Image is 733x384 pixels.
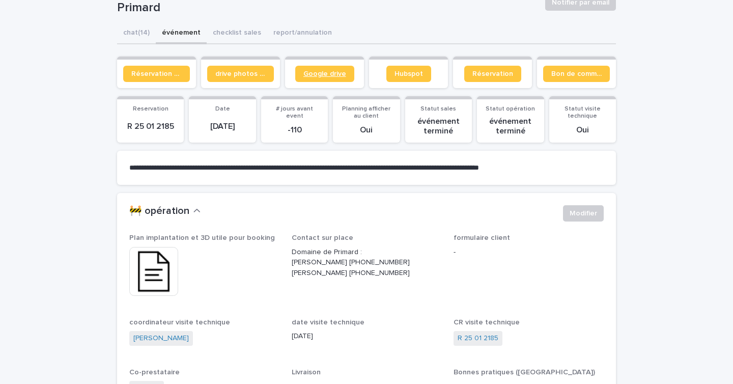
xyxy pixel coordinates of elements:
span: # jours avant event [276,106,313,119]
span: Statut sales [420,106,456,112]
span: Date [215,106,230,112]
span: drive photos coordinateur [215,70,266,77]
span: Réservation [472,70,513,77]
p: - [454,247,604,258]
span: Bonnes pratiques ([GEOGRAPHIC_DATA]) [454,369,595,376]
p: R 25 01 2185 [123,122,178,131]
a: drive photos coordinateur [207,66,274,82]
span: Google drive [303,70,346,77]
span: Planning afficher au client [342,106,390,119]
span: coordinateur visite technique [129,319,230,326]
button: checklist sales [207,23,267,44]
a: R 25 01 2185 [458,333,498,344]
span: Contact sur place [292,234,353,241]
span: date visite technique [292,319,364,326]
h2: 🚧 opération [129,205,189,217]
span: Hubspot [394,70,423,77]
a: Bon de commande [543,66,610,82]
button: événement [156,23,207,44]
span: Reservation [133,106,168,112]
a: Réservation [464,66,521,82]
button: Modifier [563,205,604,222]
span: formulaire client [454,234,510,241]
button: 🚧 opération [129,205,201,217]
span: Statut opération [486,106,535,112]
p: événement terminé [483,117,538,136]
span: Réservation client [131,70,182,77]
span: Bon de commande [551,70,602,77]
span: Plan implantation et 3D utile pour booking [129,234,275,241]
p: événement terminé [411,117,466,136]
button: report/annulation [267,23,338,44]
a: [PERSON_NAME] [133,333,189,344]
a: Réservation client [123,66,190,82]
a: Hubspot [386,66,431,82]
a: Google drive [295,66,354,82]
span: Livraison [292,369,321,376]
span: CR visite technique [454,319,520,326]
p: Oui [555,125,610,135]
p: Oui [339,125,393,135]
p: [DATE] [195,122,249,131]
span: Statut visite technique [565,106,601,119]
button: chat (14) [117,23,156,44]
p: Domaine de Primard : [PERSON_NAME] [PHONE_NUMBER] [PERSON_NAME] [PHONE_NUMBER] [292,247,442,279]
p: -110 [267,125,322,135]
span: Co-prestataire [129,369,180,376]
p: [DATE] [292,331,442,342]
span: Modifier [570,208,597,218]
